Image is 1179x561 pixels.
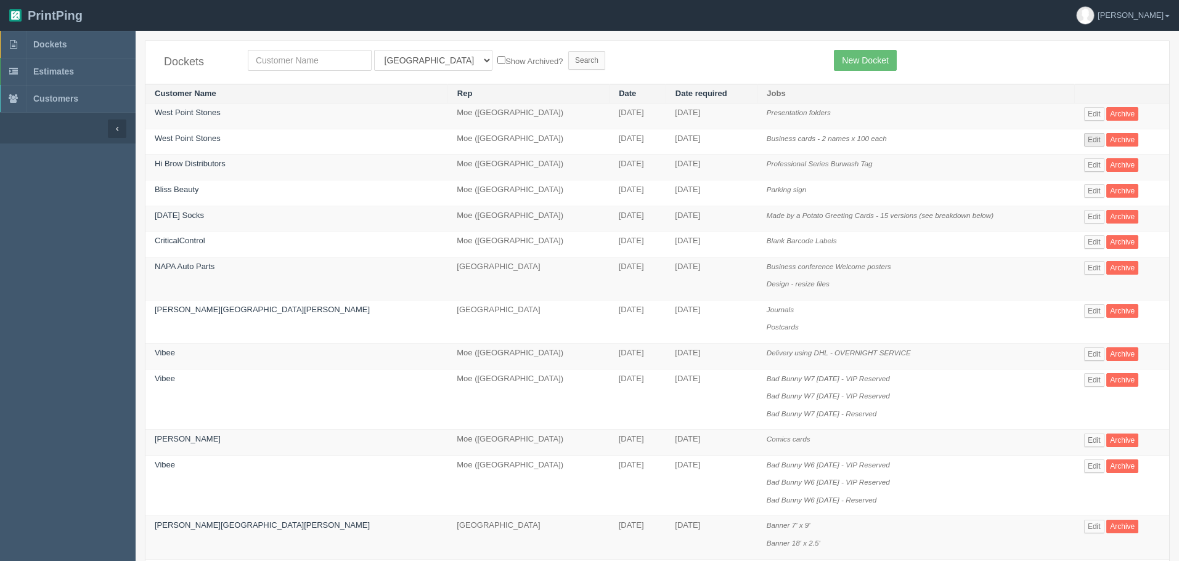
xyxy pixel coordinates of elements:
td: [DATE] [610,232,666,257]
img: avatar_default-7531ab5dedf162e01f1e0bb0964e6a185e93c5c22dfe317fb01d7f8cd2b1632c.jpg [1077,7,1094,24]
i: Made by a Potato Greeting Cards - 15 versions (see breakdown below) [767,211,993,219]
td: Moe ([GEOGRAPHIC_DATA]) [447,369,609,430]
i: Presentation folders [767,108,831,116]
a: Edit [1084,520,1104,533]
td: [GEOGRAPHIC_DATA] [447,257,609,300]
i: Banner 7' x 9' [767,521,810,529]
a: Date required [675,89,727,98]
a: Archive [1106,184,1138,198]
td: [DATE] [610,103,666,129]
i: Design - resize files [767,280,830,288]
a: Date [619,89,636,98]
a: Edit [1084,235,1104,249]
span: Customers [33,94,78,103]
a: Archive [1106,107,1138,121]
a: West Point Stones [155,108,221,117]
h4: Dockets [164,56,229,68]
td: Moe ([GEOGRAPHIC_DATA]) [447,103,609,129]
a: NAPA Auto Parts [155,262,214,271]
td: Moe ([GEOGRAPHIC_DATA]) [447,129,609,155]
td: [DATE] [610,430,666,456]
a: Archive [1106,235,1138,249]
a: Edit [1084,210,1104,224]
i: Postcards [767,323,799,331]
i: Banner 18' x 2.5' [767,539,820,547]
td: [DATE] [666,369,757,430]
i: Bad Bunny W7 [DATE] - Reserved [767,410,876,418]
td: [GEOGRAPHIC_DATA] [447,300,609,343]
td: [DATE] [610,180,666,206]
td: [DATE] [666,180,757,206]
i: Bad Bunny W6 [DATE] - VIP Reserved [767,461,890,469]
td: [DATE] [610,257,666,300]
a: Edit [1084,133,1104,147]
i: Blank Barcode Labels [767,236,837,244]
td: Moe ([GEOGRAPHIC_DATA]) [447,206,609,232]
th: Jobs [757,84,1075,103]
a: Vibee [155,374,175,383]
span: Estimates [33,67,74,76]
a: Hi Brow Distributors [155,159,226,168]
td: [DATE] [610,155,666,180]
td: Moe ([GEOGRAPHIC_DATA]) [447,180,609,206]
input: Customer Name [248,50,372,71]
td: [DATE] [610,343,666,369]
span: Dockets [33,39,67,49]
td: Moe ([GEOGRAPHIC_DATA]) [447,155,609,180]
i: Business cards - 2 names x 100 each [767,134,887,142]
a: Customer Name [155,89,216,98]
a: Archive [1106,347,1138,361]
td: [DATE] [666,103,757,129]
a: West Point Stones [155,134,221,143]
label: Show Archived? [497,54,563,68]
td: [DATE] [610,129,666,155]
i: Parking sign [767,185,806,193]
input: Search [568,51,605,70]
i: Delivery using DHL - OVERNIGHT SERVICE [767,349,911,357]
td: [DATE] [666,430,757,456]
a: Archive [1106,304,1138,318]
td: [DATE] [666,300,757,343]
td: [DATE] [610,300,666,343]
td: [DATE] [666,206,757,232]
i: Business conference Welcome posters [767,262,891,270]
td: [DATE] [666,155,757,180]
td: [DATE] [610,369,666,430]
td: [DATE] [610,516,666,559]
td: Moe ([GEOGRAPHIC_DATA]) [447,232,609,257]
td: [DATE] [666,257,757,300]
a: Edit [1084,373,1104,387]
i: Bad Bunny W6 [DATE] - Reserved [767,496,876,504]
a: CriticalControl [155,236,205,245]
a: Edit [1084,184,1104,198]
a: Archive [1106,210,1138,224]
td: [DATE] [666,343,757,369]
a: Edit [1084,459,1104,473]
td: Moe ([GEOGRAPHIC_DATA]) [447,455,609,516]
i: Bad Bunny W7 [DATE] - VIP Reserved [767,392,890,400]
td: [DATE] [666,455,757,516]
td: Moe ([GEOGRAPHIC_DATA]) [447,430,609,456]
i: Bad Bunny W7 [DATE] - VIP Reserved [767,374,890,382]
i: Comics cards [767,435,810,443]
a: Edit [1084,107,1104,121]
i: Journals [767,305,794,313]
a: Vibee [155,460,175,469]
a: Bliss Beauty [155,185,199,194]
td: Moe ([GEOGRAPHIC_DATA]) [447,343,609,369]
a: Edit [1084,434,1104,447]
a: Rep [457,89,473,98]
a: Archive [1106,459,1138,473]
td: [DATE] [666,516,757,559]
a: Archive [1106,520,1138,533]
i: Professional Series Burwash Tag [767,159,873,167]
a: [PERSON_NAME][GEOGRAPHIC_DATA][PERSON_NAME] [155,520,370,530]
input: Show Archived? [497,56,505,64]
td: [DATE] [666,129,757,155]
a: Edit [1084,347,1104,361]
a: Vibee [155,348,175,357]
a: Archive [1106,261,1138,275]
a: [DATE] Socks [155,211,204,220]
a: Archive [1106,434,1138,447]
a: Archive [1106,158,1138,172]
